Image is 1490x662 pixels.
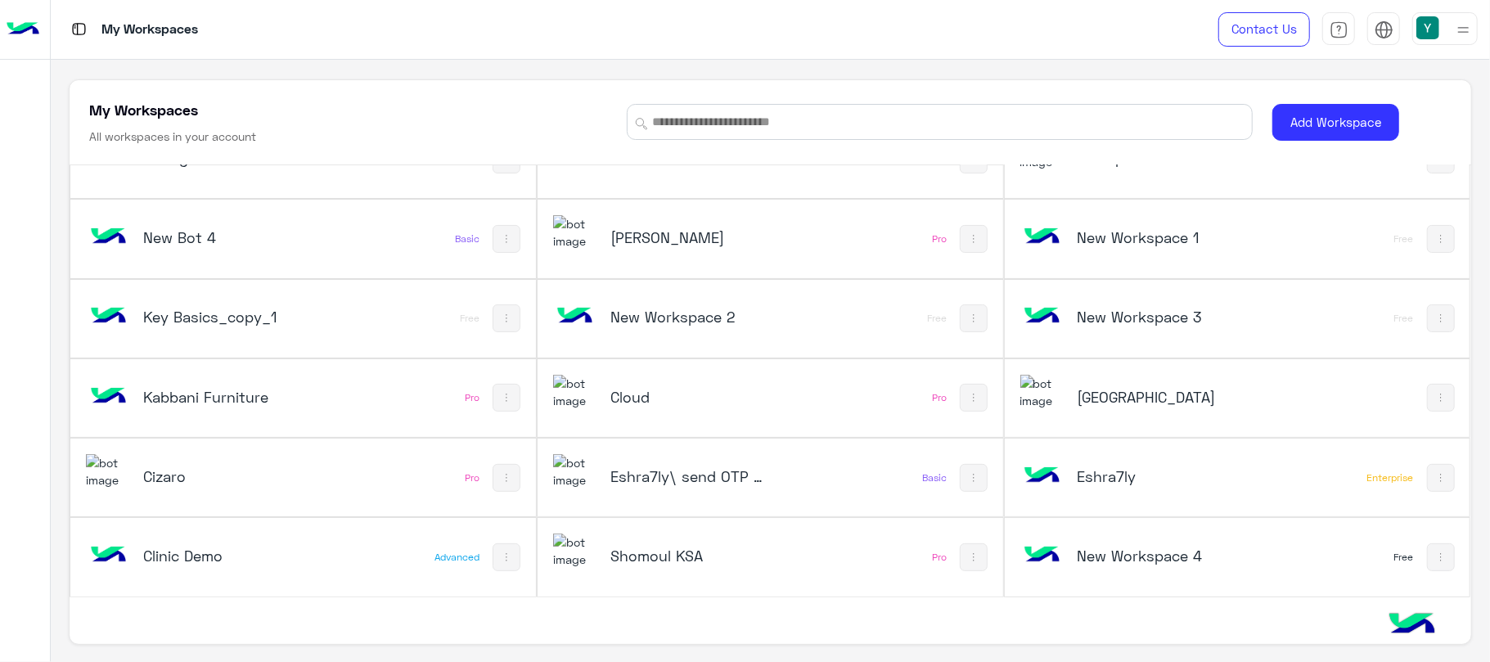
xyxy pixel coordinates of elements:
[1322,12,1355,47] a: tab
[1394,232,1414,245] div: Free
[553,454,597,489] img: 114503081745937
[1416,16,1439,39] img: userImage
[143,387,299,407] h5: Kabbani Furniture
[1078,227,1234,247] h5: New Workspace 1
[86,375,130,419] img: bot image
[927,312,947,325] div: Free
[86,454,130,489] img: 919860931428189
[1394,551,1414,564] div: Free
[1078,466,1234,486] h5: Eshra7ly
[143,307,299,326] h5: Key Basics_copy_1
[1078,387,1234,407] h5: Hulul Academy
[610,227,767,247] h5: Ahmed El Sallab
[610,546,767,565] h5: Shomoul KSA
[553,375,597,410] img: 317874714732967
[1330,20,1348,39] img: tab
[932,391,947,404] div: Pro
[1020,534,1065,578] img: bot image
[553,295,597,339] img: bot image
[465,391,479,404] div: Pro
[86,215,130,259] img: bot image
[86,295,130,339] img: bot image
[1384,597,1441,654] img: hulul-logo.png
[86,534,130,578] img: bot image
[553,534,597,569] img: 110260793960483
[922,471,947,484] div: Basic
[1020,215,1065,259] img: bot image
[1020,454,1065,498] img: bot image
[434,551,479,564] div: Advanced
[610,307,767,326] h5: New Workspace 2
[553,215,597,250] img: 322208621163248
[1078,307,1234,326] h5: New Workspace 3
[932,551,947,564] div: Pro
[143,227,299,247] h5: New Bot 4
[69,19,89,39] img: tab
[610,387,767,407] h5: Cloud
[1272,104,1399,141] button: Add Workspace
[465,471,479,484] div: Pro
[610,466,767,486] h5: Eshra7ly\ send OTP USD
[1375,20,1393,39] img: tab
[455,232,479,245] div: Basic
[143,466,299,486] h5: Cizaro
[1020,375,1065,410] img: 2010332039205153
[1078,546,1234,565] h5: New Workspace 4
[1020,295,1065,339] img: bot image
[1367,471,1414,484] div: Enterprise
[1453,20,1474,40] img: profile
[1394,312,1414,325] div: Free
[1218,12,1310,47] a: Contact Us
[89,100,198,119] h5: My Workspaces
[7,12,39,47] img: Logo
[89,128,256,145] h6: All workspaces in your account
[101,19,198,41] p: My Workspaces
[460,312,479,325] div: Free
[932,232,947,245] div: Pro
[143,546,299,565] h5: Clinic Demo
